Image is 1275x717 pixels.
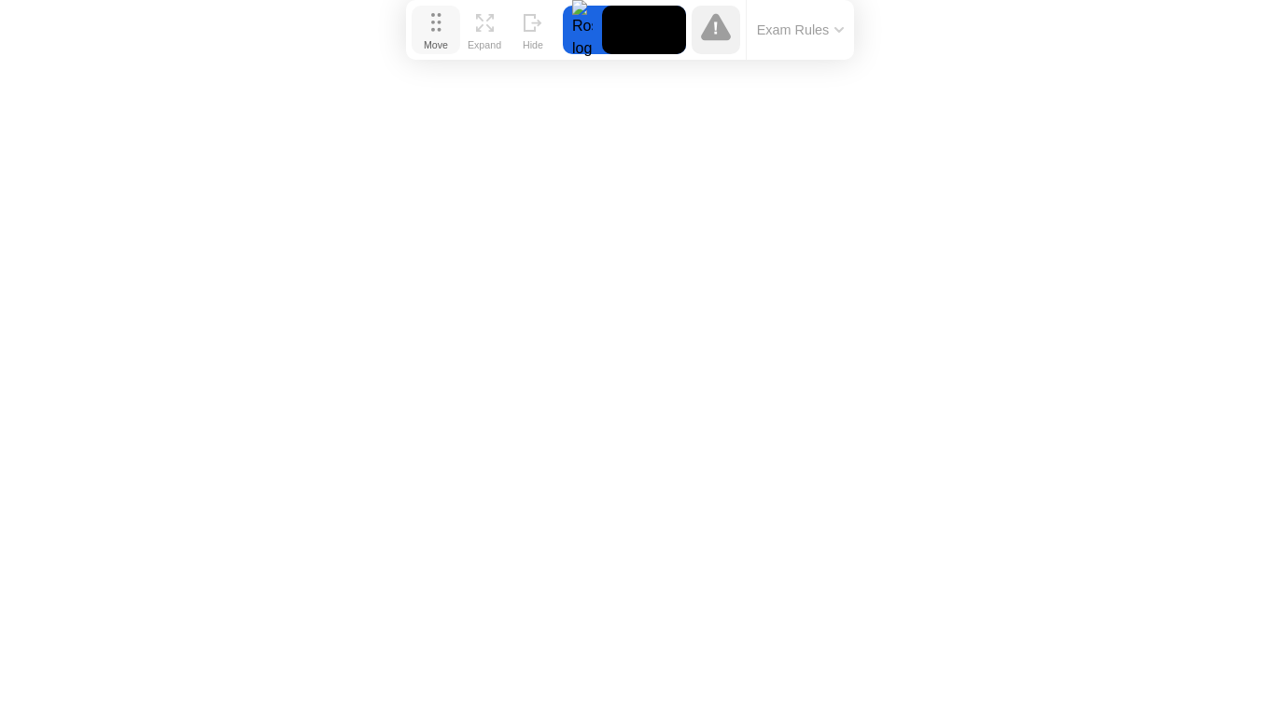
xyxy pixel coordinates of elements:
[412,6,460,54] button: Move
[509,6,557,54] button: Hide
[751,21,850,38] button: Exam Rules
[523,39,543,50] div: Hide
[468,39,501,50] div: Expand
[460,6,509,54] button: Expand
[424,39,448,50] div: Move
